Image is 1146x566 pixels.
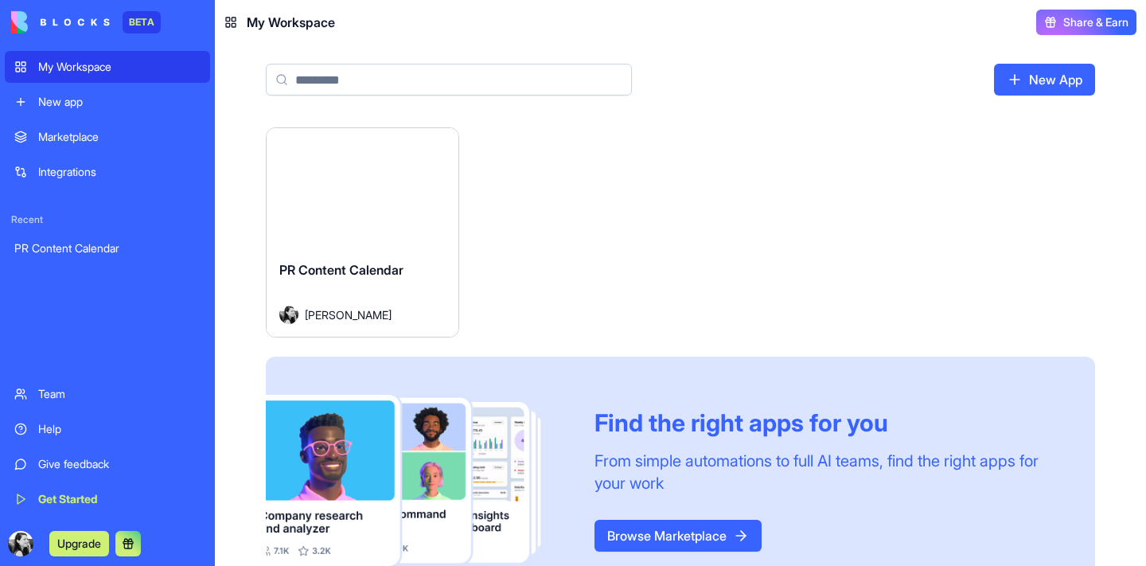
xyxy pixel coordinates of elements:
div: BETA [123,11,161,33]
button: Upgrade [49,531,109,556]
a: Get Started [5,483,210,515]
a: PR Content Calendar [5,232,210,264]
a: Give feedback [5,448,210,480]
button: Share & Earn [1036,10,1136,35]
a: Browse Marketplace [594,520,762,552]
a: Help [5,413,210,445]
div: My Workspace [38,59,201,75]
div: From simple automations to full AI teams, find the right apps for your work [594,450,1057,494]
div: Help [38,421,201,437]
a: BETA [11,11,161,33]
span: Share & Earn [1063,14,1128,30]
a: My Workspace [5,51,210,83]
div: Find the right apps for you [594,408,1057,437]
span: PR Content Calendar [279,262,403,278]
span: Recent [5,213,210,226]
div: Marketplace [38,129,201,145]
span: [PERSON_NAME] [305,306,392,323]
a: New App [994,64,1095,96]
a: PR Content CalendarAvatar[PERSON_NAME] [266,127,459,338]
a: Integrations [5,156,210,188]
div: Integrations [38,164,201,180]
a: Marketplace [5,121,210,153]
div: Team [38,386,201,402]
div: New app [38,94,201,110]
img: Frame_181_egmpey.png [266,395,569,565]
a: Upgrade [49,535,109,551]
a: Team [5,378,210,410]
div: Get Started [38,491,201,507]
a: New app [5,86,210,118]
img: logo [11,11,110,33]
span: My Workspace [247,13,335,32]
img: Avatar [279,305,298,324]
div: PR Content Calendar [14,240,201,256]
img: ACg8ocK4Ih9I-Y3wbDzavmt9i6sa8dvAoI35o4BsePoBFvM8laYfkzg=s96-c [8,531,33,556]
div: Give feedback [38,456,201,472]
